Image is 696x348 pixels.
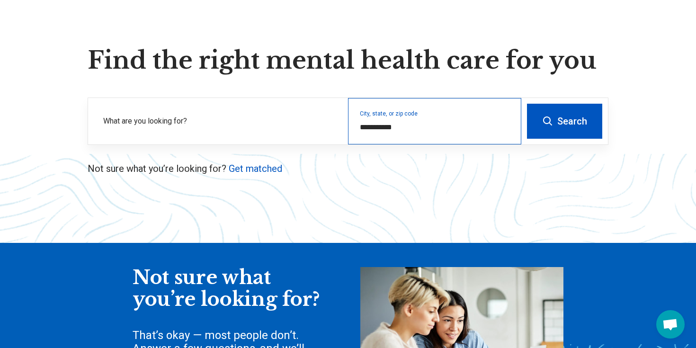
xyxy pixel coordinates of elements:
[88,46,608,75] h1: Find the right mental health care for you
[527,104,602,139] button: Search
[133,267,322,310] div: Not sure what you’re looking for?
[229,163,282,174] a: Get matched
[103,116,337,127] label: What are you looking for?
[656,310,685,339] div: Open chat
[88,162,608,175] p: Not sure what you’re looking for?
